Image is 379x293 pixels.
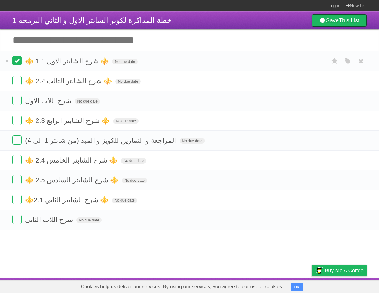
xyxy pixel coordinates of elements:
span: No due date [113,118,138,124]
a: About [229,280,242,291]
label: Done [12,215,22,224]
img: Buy me a coffee [315,265,323,276]
a: Developers [250,280,275,291]
span: ⚜️ شرح الشابتر الاول 1.1 ⚜️ [25,57,110,65]
span: شرح اللاب الاول [25,97,73,105]
label: Done [12,135,22,145]
span: ⚜️شرح الشابتر الثاني 2.1 ⚜️ [25,196,110,204]
span: No due date [75,98,100,104]
label: Star task [329,56,341,66]
span: Cookies help us deliver our services. By using our services, you agree to our use of cookies. [75,281,290,293]
span: No due date [112,59,137,64]
label: Done [12,96,22,105]
span: Buy me a coffee [325,265,364,276]
button: OK [291,283,303,291]
span: No due date [122,178,147,183]
span: ⚜️ شرح الشابتر الخامس 2.4 ⚜️ [25,156,119,164]
a: Terms [283,280,296,291]
label: Done [12,56,22,65]
span: خطة المذاكرة لكويز الشابتر الاول و الثاني البرمجة 1 [12,16,172,24]
span: ⚜️ شرح الشابتر الرابع 2.3 ⚜️ [25,117,111,125]
span: No due date [76,217,101,223]
span: المراجعة و التمارين للكويز و الميد (من شابتر 1 الى 4) [25,137,178,144]
span: شرح اللاب الثاني [25,216,74,224]
span: No due date [115,79,140,84]
label: Done [12,116,22,125]
span: No due date [180,138,205,144]
label: Done [12,195,22,204]
a: Suggest a feature [328,280,367,291]
span: No due date [112,198,137,203]
label: Done [12,175,22,184]
a: Privacy [304,280,320,291]
a: SaveThis List [312,14,367,27]
span: ⚜️ شرح الشابتر الثالث 2.2 ⚜️ [25,77,113,85]
span: ⚜️ شرح الشابتر السادس 2.5 ⚜️ [25,176,120,184]
a: Buy me a coffee [312,265,367,276]
label: Done [12,155,22,164]
label: Done [12,76,22,85]
b: This List [339,17,359,24]
span: No due date [121,158,146,164]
